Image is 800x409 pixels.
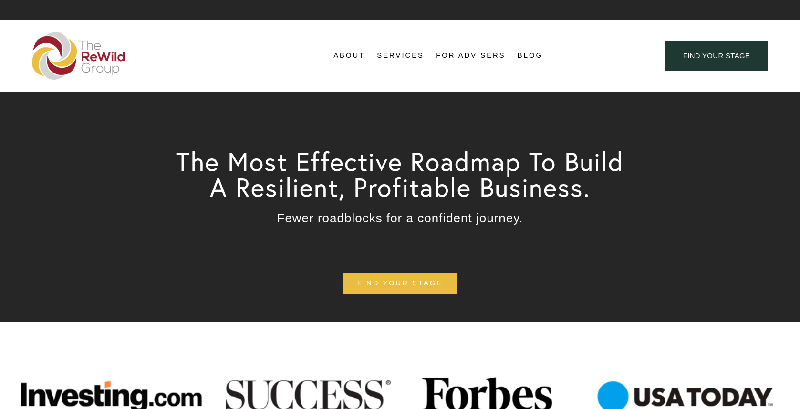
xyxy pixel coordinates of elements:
[176,145,632,203] span: The Most Effective Roadmap To Build A Resilient, Profitable Business.
[665,41,768,71] a: find your stage
[333,49,365,63] a: folder dropdown
[32,32,125,80] img: The ReWild Group
[343,273,457,294] a: find your stage
[333,49,365,62] span: About
[277,211,523,225] span: Fewer roadblocks for a confident journey.
[436,49,505,63] a: For Advisers
[518,49,543,63] a: Blog
[377,49,424,62] span: Services
[377,49,424,63] a: folder dropdown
